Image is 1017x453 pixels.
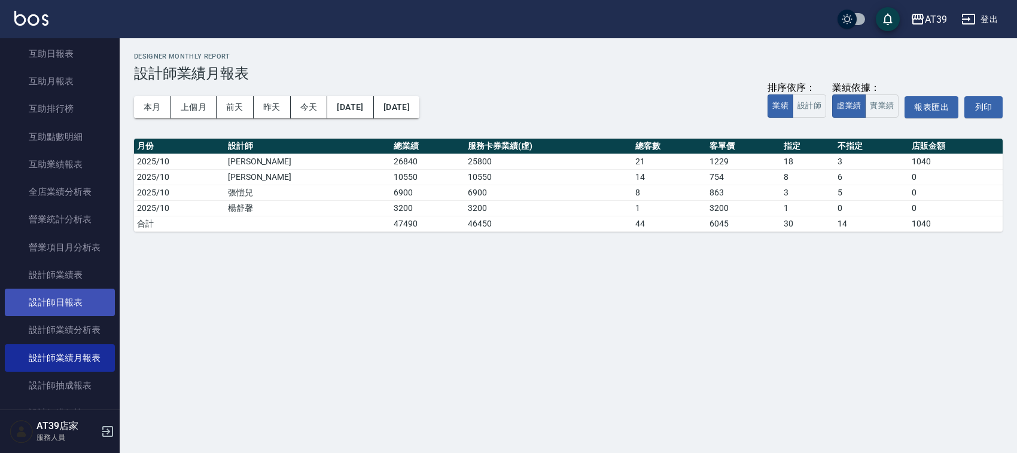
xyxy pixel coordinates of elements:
td: 14 [632,169,707,185]
td: 2025/10 [134,185,225,200]
h5: AT39店家 [36,420,98,432]
td: [PERSON_NAME] [225,154,391,169]
button: 業績 [768,94,793,118]
td: 合計 [134,216,225,231]
td: 張愷兒 [225,185,391,200]
td: 6 [835,169,909,185]
td: 14 [835,216,909,231]
td: 2025/10 [134,200,225,216]
div: AT39 [925,12,947,27]
td: 3200 [465,200,632,216]
th: 指定 [781,139,835,154]
td: [PERSON_NAME] [225,169,391,185]
td: 0 [909,200,1003,216]
h2: Designer Monthly Report [134,53,1003,60]
td: 1040 [909,216,1003,231]
td: 3 [781,185,835,200]
th: 月份 [134,139,225,154]
a: 互助月報表 [5,68,115,95]
td: 18 [781,154,835,169]
td: 26840 [391,154,465,169]
td: 楊舒馨 [225,200,391,216]
td: 6045 [707,216,781,231]
a: 互助點數明細 [5,123,115,151]
td: 2025/10 [134,169,225,185]
td: 1 [781,200,835,216]
td: 5 [835,185,909,200]
th: 店販金額 [909,139,1003,154]
p: 服務人員 [36,432,98,443]
td: 3200 [707,200,781,216]
img: Logo [14,11,48,26]
td: 3200 [391,200,465,216]
button: AT39 [906,7,952,32]
td: 44 [632,216,707,231]
button: 昨天 [254,96,291,118]
button: [DATE] [327,96,373,118]
th: 客單價 [707,139,781,154]
td: 6900 [391,185,465,200]
td: 6900 [465,185,632,200]
a: 設計師業績月報表 [5,344,115,372]
img: Person [10,420,34,443]
td: 0 [835,200,909,216]
a: 營業統計分析表 [5,206,115,233]
a: 營業項目月分析表 [5,234,115,261]
th: 不指定 [835,139,909,154]
td: 8 [632,185,707,200]
button: save [876,7,900,31]
td: 47490 [391,216,465,231]
button: [DATE] [374,96,419,118]
td: 46450 [465,216,632,231]
td: 21 [632,154,707,169]
a: 設計師業績分析表 [5,316,115,344]
div: 排序依序： [768,82,826,94]
button: 前天 [217,96,254,118]
button: 虛業績 [832,94,866,118]
td: 1 [632,200,707,216]
th: 服務卡券業績(虛) [465,139,632,154]
td: 3 [835,154,909,169]
div: 業績依據： [832,82,899,94]
td: 30 [781,216,835,231]
td: 8 [781,169,835,185]
table: a dense table [134,139,1003,232]
button: 列印 [964,96,1003,118]
button: 實業績 [865,94,899,118]
th: 總客數 [632,139,707,154]
td: 754 [707,169,781,185]
a: 互助排行榜 [5,95,115,123]
button: 今天 [291,96,328,118]
button: 上個月 [171,96,217,118]
td: 0 [909,185,1003,200]
button: 本月 [134,96,171,118]
a: 設計師排行榜 [5,399,115,427]
td: 0 [909,169,1003,185]
button: 設計師 [793,94,826,118]
td: 863 [707,185,781,200]
a: 設計師業績表 [5,261,115,289]
td: 25800 [465,154,632,169]
td: 10550 [391,169,465,185]
td: 10550 [465,169,632,185]
a: 互助日報表 [5,40,115,68]
td: 1040 [909,154,1003,169]
td: 1229 [707,154,781,169]
th: 總業績 [391,139,465,154]
button: 報表匯出 [905,96,958,118]
a: 全店業績分析表 [5,178,115,206]
a: 設計師抽成報表 [5,372,115,399]
th: 設計師 [225,139,391,154]
h3: 設計師業績月報表 [134,65,1003,82]
a: 設計師日報表 [5,289,115,316]
a: 互助業績報表 [5,151,115,178]
button: 登出 [957,8,1003,30]
td: 2025/10 [134,154,225,169]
